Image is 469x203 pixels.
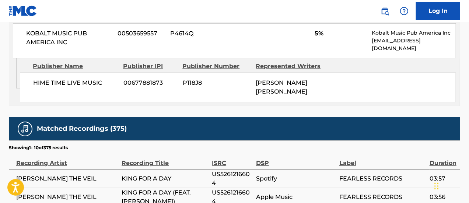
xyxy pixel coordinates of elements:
div: Represented Writers [256,62,323,71]
div: Duration [430,151,456,168]
h5: Matched Recordings (375) [37,125,127,133]
span: [PERSON_NAME] [PERSON_NAME] [256,79,307,95]
div: Help [397,4,412,18]
div: Label [339,151,426,168]
div: Recording Artist [16,151,118,168]
div: DSP [256,151,336,168]
a: Public Search [378,4,392,18]
span: 00503659557 [118,29,165,38]
span: [PERSON_NAME] THE VEIL [16,174,118,183]
span: Spotify [256,174,336,183]
span: FEARLESS RECORDS [339,193,426,202]
img: help [400,7,409,15]
span: Apple Music [256,193,336,202]
img: MLC Logo [9,6,37,16]
span: KING FOR A DAY [122,174,208,183]
div: Recording Title [122,151,208,168]
span: 03:57 [430,174,456,183]
a: Log In [416,2,460,20]
span: 00677881873 [123,78,177,87]
span: US5261216604 [212,170,252,188]
span: P118J8 [183,78,250,87]
p: Showing 1 - 10 of 375 results [9,144,68,151]
span: 5% [315,29,366,38]
span: [PERSON_NAME] THE VEIL [16,193,118,202]
span: P4614Q [170,29,235,38]
span: HIME TIME LIVE MUSIC [33,78,118,87]
span: FEARLESS RECORDS [339,174,426,183]
img: Matched Recordings [21,125,29,133]
div: Drag [434,175,439,197]
span: KOBALT MUSIC PUB AMERICA INC [26,29,112,47]
p: Kobalt Music Pub America Inc [372,29,456,37]
img: search [381,7,389,15]
div: ISRC [212,151,252,168]
div: Publisher IPI [123,62,177,71]
div: Publisher Number [182,62,250,71]
p: [EMAIL_ADDRESS][DOMAIN_NAME] [372,37,456,52]
span: 03:56 [430,193,456,202]
iframe: Chat Widget [432,168,469,203]
div: Publisher Name [33,62,118,71]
